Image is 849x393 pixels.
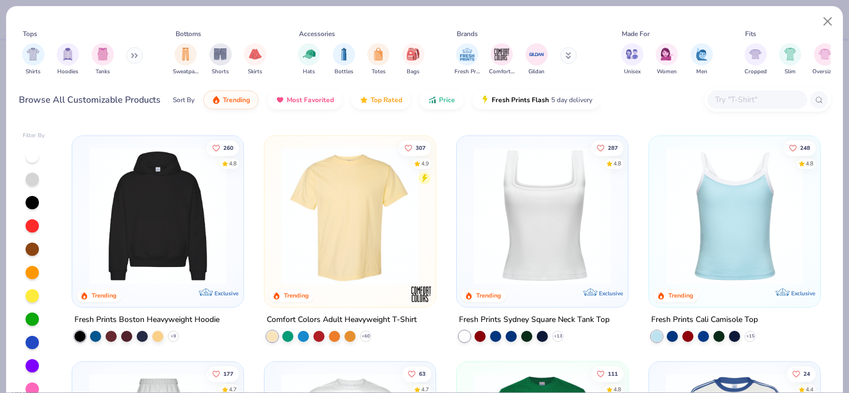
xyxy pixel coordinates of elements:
[248,68,262,76] span: Skirts
[229,159,237,168] div: 4.8
[367,43,389,76] div: filter for Totes
[591,366,623,381] button: Like
[613,159,621,168] div: 4.8
[399,140,431,155] button: Like
[244,43,266,76] button: filter button
[333,43,355,76] button: filter button
[806,159,813,168] div: 4.8
[591,140,623,155] button: Like
[803,371,810,376] span: 24
[214,289,238,296] span: Exclusive
[657,68,677,76] span: Women
[57,43,79,76] div: filter for Hoodies
[439,95,455,104] span: Price
[367,43,389,76] button: filter button
[660,147,809,285] img: a25d9891-da96-49f3-a35e-76288174bf3a
[779,43,801,76] div: filter for Slim
[455,68,480,76] span: Fresh Prints
[787,366,816,381] button: Like
[608,145,618,150] span: 287
[783,140,816,155] button: Like
[421,159,429,168] div: 4.9
[745,29,756,39] div: Fits
[224,371,234,376] span: 177
[244,43,266,76] div: filter for Skirts
[416,145,426,150] span: 307
[481,95,490,104] img: flash.gif
[359,95,368,104] img: TopRated.gif
[493,46,510,63] img: Comfort Colors Image
[626,48,638,61] img: Unisex Image
[419,90,463,109] button: Price
[419,371,426,376] span: 63
[696,68,707,76] span: Men
[402,43,425,76] div: filter for Bags
[303,68,315,76] span: Hats
[749,48,762,61] img: Cropped Image
[745,68,767,76] span: Cropped
[276,95,284,104] img: most_fav.gif
[287,95,334,104] span: Most Favorited
[714,93,800,106] input: Try "T-Shirt"
[338,48,350,61] img: Bottles Image
[333,43,355,76] div: filter for Bottles
[785,68,796,76] span: Slim
[19,93,161,107] div: Browse All Customizable Products
[651,313,758,326] div: Fresh Prints Cali Camisole Top
[223,95,250,104] span: Trending
[812,68,837,76] span: Oversized
[97,48,109,61] img: Tanks Image
[492,95,549,104] span: Fresh Prints Flash
[528,46,545,63] img: Gildan Image
[92,43,114,76] div: filter for Tanks
[224,145,234,150] span: 260
[455,43,480,76] button: filter button
[489,68,515,76] span: Comfort Colors
[407,48,419,61] img: Bags Image
[276,147,425,285] img: 029b8af0-80e6-406f-9fdc-fdf898547912
[622,29,650,39] div: Made For
[372,68,386,76] span: Totes
[62,48,74,61] img: Hoodies Image
[489,43,515,76] button: filter button
[212,95,221,104] img: trending.gif
[298,43,320,76] div: filter for Hats
[57,68,78,76] span: Hoodies
[791,289,815,296] span: Exclusive
[691,43,713,76] div: filter for Men
[621,43,643,76] button: filter button
[818,48,831,61] img: Oversized Image
[23,132,45,140] div: Filter By
[173,43,198,76] div: filter for Sweatpants
[362,332,370,339] span: + 60
[661,48,673,61] img: Women Image
[249,48,262,61] img: Skirts Image
[691,43,713,76] button: filter button
[621,43,643,76] div: filter for Unisex
[207,140,239,155] button: Like
[23,29,37,39] div: Tops
[468,147,617,285] img: 94a2aa95-cd2b-4983-969b-ecd512716e9a
[22,43,44,76] div: filter for Shirts
[83,147,232,285] img: 91acfc32-fd48-4d6b-bdad-a4c1a30ac3fc
[608,371,618,376] span: 111
[176,29,201,39] div: Bottoms
[410,283,432,305] img: Comfort Colors logo
[551,94,592,107] span: 5 day delivery
[334,68,353,76] span: Bottles
[745,43,767,76] div: filter for Cropped
[171,332,176,339] span: + 9
[214,48,227,61] img: Shorts Image
[267,313,417,326] div: Comfort Colors Adult Heavyweight T-Shirt
[624,68,641,76] span: Unisex
[209,43,232,76] button: filter button
[267,90,342,109] button: Most Favorited
[696,48,708,61] img: Men Image
[779,43,801,76] button: filter button
[372,48,384,61] img: Totes Image
[179,48,192,61] img: Sweatpants Image
[459,46,476,63] img: Fresh Prints Image
[745,43,767,76] button: filter button
[472,90,601,109] button: Fresh Prints Flash5 day delivery
[489,43,515,76] div: filter for Comfort Colors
